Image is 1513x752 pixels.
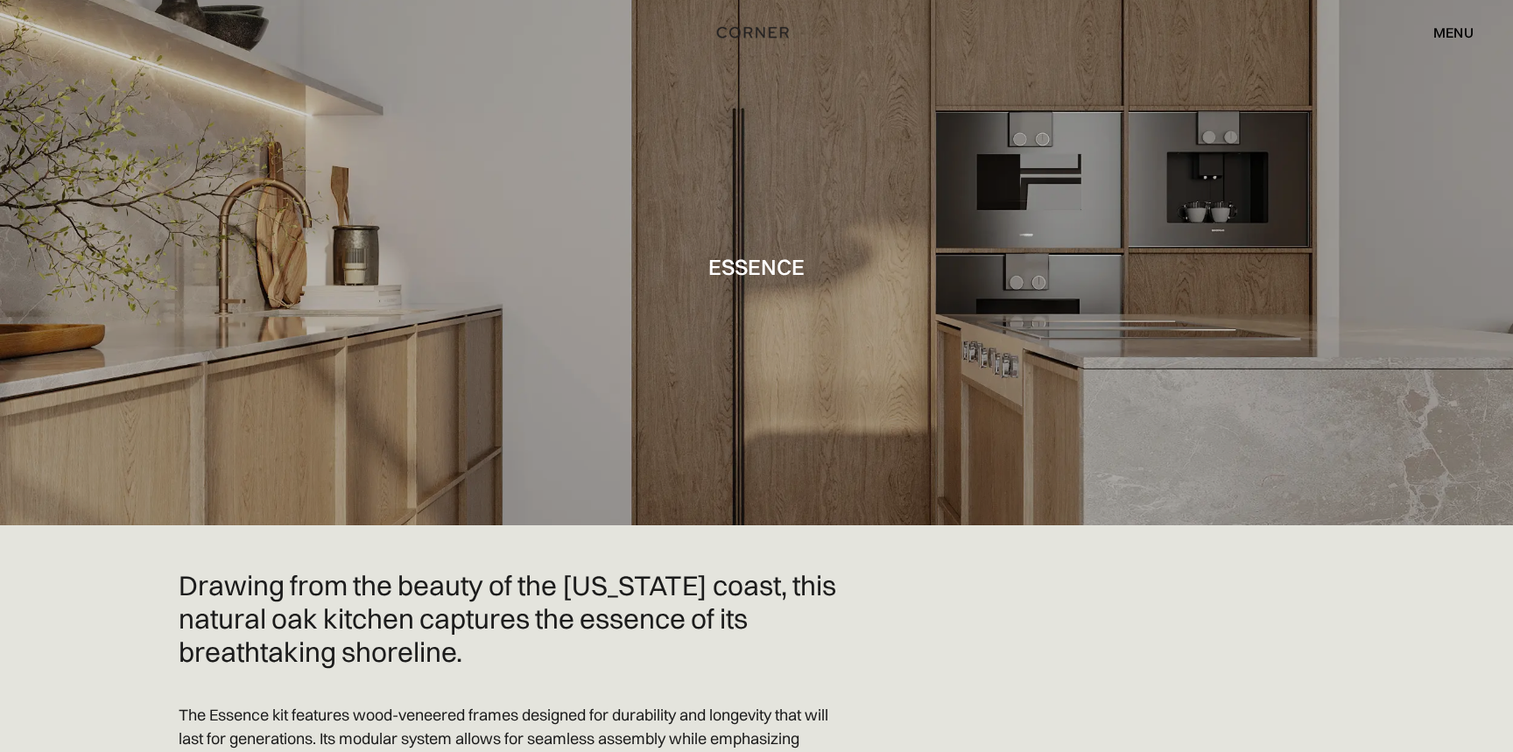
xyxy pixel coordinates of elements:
h2: Drawing from the beauty of the [US_STATE] coast, this natural oak kitchen captures the essence of... [179,569,844,668]
div: menu [1433,25,1474,39]
h1: Essence [708,255,805,278]
a: home [700,21,813,44]
div: menu [1416,18,1474,47]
